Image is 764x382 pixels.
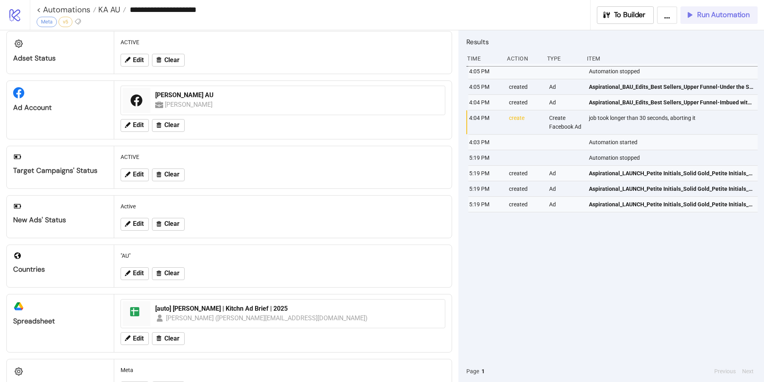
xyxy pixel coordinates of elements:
[586,51,758,66] div: Item
[468,150,503,165] div: 5:19 PM
[614,10,646,20] span: To Builder
[508,79,542,94] div: created
[589,82,754,91] span: Aspirational_BAU_Edits_Best Sellers_Upper Funnel-Under the Sun_Polished_Image_910025_AU
[152,54,185,67] button: Clear
[121,54,149,67] button: Edit
[133,220,144,227] span: Edit
[589,166,754,181] a: Aspirational_LAUNCH_Petite Initials_Solid Gold_Petite Initials_Lo-Fi_Video_LoFi_Video_20250930_AU
[121,218,149,231] button: Edit
[13,103,107,112] div: Ad Account
[508,110,542,134] div: create
[165,100,214,110] div: [PERSON_NAME]
[155,91,440,100] div: [PERSON_NAME] AU
[468,110,503,134] div: 4:04 PM
[13,317,107,326] div: Spreadsheet
[155,304,440,313] div: [auto] [PERSON_NAME] | Kitchn Ad Brief | 2025
[548,110,583,134] div: Create Facebook Ad
[58,17,72,27] div: v5
[548,181,583,196] div: Ad
[121,267,149,280] button: Edit
[588,150,760,165] div: Automation stopped
[548,197,583,212] div: Ad
[164,335,179,342] span: Clear
[164,171,179,178] span: Clear
[468,79,503,94] div: 4:05 PM
[697,10,750,20] span: Run Automation
[133,171,144,178] span: Edit
[96,4,120,15] span: KA AU
[166,313,368,323] div: [PERSON_NAME] ([PERSON_NAME][EMAIL_ADDRESS][DOMAIN_NAME])
[589,184,754,193] span: Aspirational_LAUNCH_Petite Initials_Solid Gold_Petite Initials_Lo-Fi_Video_LoFi_Video_20250930_AU
[152,218,185,231] button: Clear
[133,270,144,277] span: Edit
[37,17,57,27] div: Meta
[37,6,96,14] a: < Automations
[508,95,542,110] div: created
[466,51,501,66] div: Time
[479,367,487,376] button: 1
[680,6,758,24] button: Run Automation
[589,95,754,110] a: Aspirational_BAU_Edits_Best Sellers_Upper Funnel-Imbued with Meaning_Polished_Image_910025_AU
[133,57,144,64] span: Edit
[740,367,756,376] button: Next
[712,367,738,376] button: Previous
[657,6,677,24] button: ...
[508,166,542,181] div: created
[588,135,760,150] div: Automation started
[152,119,185,132] button: Clear
[152,332,185,345] button: Clear
[13,54,107,63] div: Adset Status
[468,181,503,196] div: 5:19 PM
[164,220,179,227] span: Clear
[589,200,754,209] span: Aspirational_LAUNCH_Petite Initials_Solid Gold_Petite Initials_Lo-Fi_Video_LoFi_Video_20250930_AU
[548,166,583,181] div: Ad
[506,51,540,66] div: Action
[588,110,760,134] div: job took longer than 30 seconds, aborting it
[548,95,583,110] div: Ad
[468,197,503,212] div: 5:19 PM
[508,197,542,212] div: created
[466,367,479,376] span: Page
[117,149,448,165] div: ACTIVE
[121,332,149,345] button: Edit
[96,6,126,14] a: KA AU
[468,95,503,110] div: 4:04 PM
[589,79,754,94] a: Aspirational_BAU_Edits_Best Sellers_Upper Funnel-Under the Sun_Polished_Image_910025_AU
[468,64,503,79] div: 4:05 PM
[117,362,448,378] div: Meta
[588,64,760,79] div: Automation stopped
[589,181,754,196] a: Aspirational_LAUNCH_Petite Initials_Solid Gold_Petite Initials_Lo-Fi_Video_LoFi_Video_20250930_AU
[117,248,448,263] div: "AU"
[117,199,448,214] div: Active
[13,265,107,274] div: Countries
[13,166,107,175] div: Target Campaigns' Status
[13,215,107,225] div: New Ads' Status
[164,121,179,129] span: Clear
[548,79,583,94] div: Ad
[468,135,503,150] div: 4:03 PM
[164,270,179,277] span: Clear
[121,168,149,181] button: Edit
[133,335,144,342] span: Edit
[466,37,758,47] h2: Results
[117,35,448,50] div: ACTIVE
[597,6,654,24] button: To Builder
[546,51,581,66] div: Type
[133,121,144,129] span: Edit
[121,119,149,132] button: Edit
[152,267,185,280] button: Clear
[508,181,542,196] div: created
[589,169,754,178] span: Aspirational_LAUNCH_Petite Initials_Solid Gold_Petite Initials_Lo-Fi_Video_LoFi_Video_20250930_AU
[589,197,754,212] a: Aspirational_LAUNCH_Petite Initials_Solid Gold_Petite Initials_Lo-Fi_Video_LoFi_Video_20250930_AU
[152,168,185,181] button: Clear
[164,57,179,64] span: Clear
[468,166,503,181] div: 5:19 PM
[589,98,754,107] span: Aspirational_BAU_Edits_Best Sellers_Upper Funnel-Imbued with Meaning_Polished_Image_910025_AU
